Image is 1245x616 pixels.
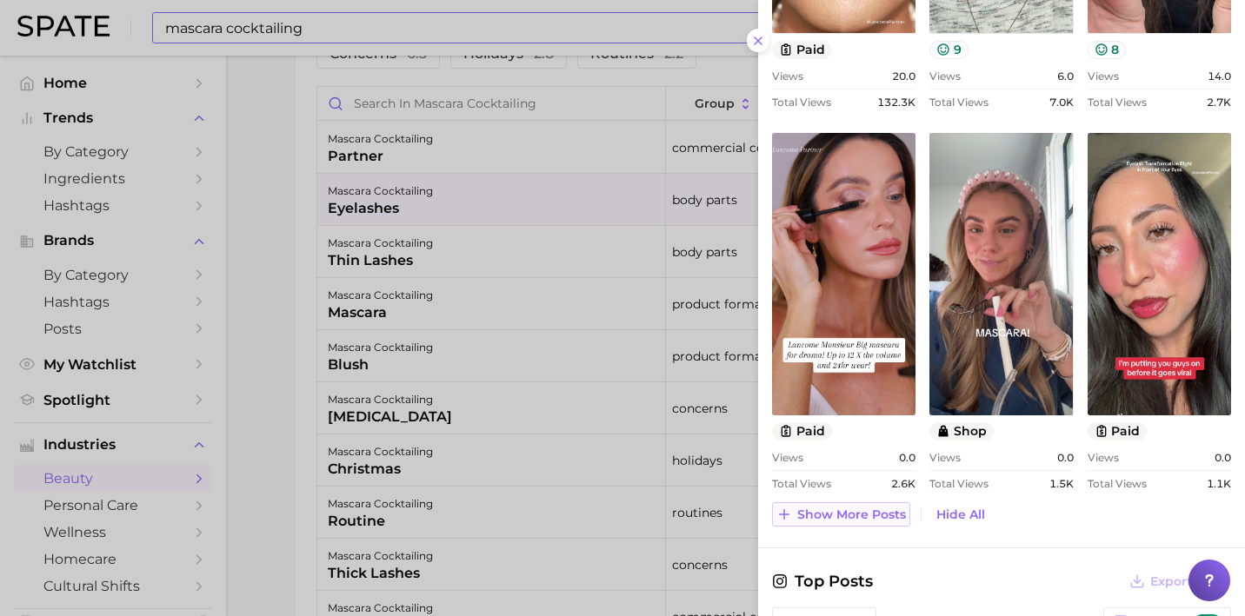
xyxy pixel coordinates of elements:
[929,422,994,440] button: shop
[877,96,915,109] span: 132.3k
[1057,70,1074,83] span: 6.0
[772,502,910,527] button: Show more posts
[1207,96,1231,109] span: 2.7k
[1088,451,1119,464] span: Views
[1088,96,1147,109] span: Total Views
[772,41,832,59] button: paid
[936,507,985,522] span: Hide All
[899,451,915,464] span: 0.0
[772,70,803,83] span: Views
[772,477,831,490] span: Total Views
[929,477,989,490] span: Total Views
[929,451,961,464] span: Views
[1049,96,1074,109] span: 7.0k
[1215,451,1231,464] span: 0.0
[892,70,915,83] span: 20.0
[932,503,989,527] button: Hide All
[1088,41,1127,59] button: 8
[1088,422,1148,440] button: paid
[772,422,832,440] button: paid
[1088,70,1119,83] span: Views
[772,569,873,593] span: Top Posts
[929,70,961,83] span: Views
[1150,574,1227,589] span: Export Data
[772,451,803,464] span: Views
[929,41,969,59] button: 9
[891,477,915,490] span: 2.6k
[772,96,831,109] span: Total Views
[1208,70,1231,83] span: 14.0
[797,507,906,522] span: Show more posts
[1125,569,1231,593] button: Export Data
[1088,477,1147,490] span: Total Views
[1049,477,1074,490] span: 1.5k
[929,96,989,109] span: Total Views
[1207,477,1231,490] span: 1.1k
[1057,451,1074,464] span: 0.0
